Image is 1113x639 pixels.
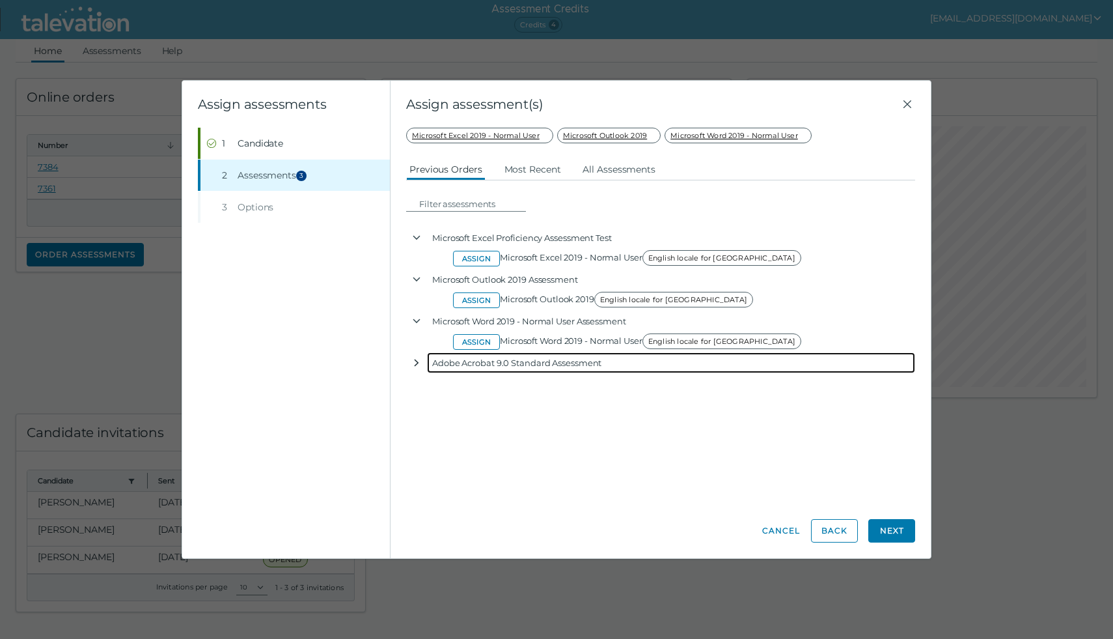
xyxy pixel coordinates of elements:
[579,157,659,180] button: All Assessments
[453,334,500,350] button: Assign
[198,96,326,112] clr-wizard-title: Assign assessments
[453,251,500,266] button: Assign
[414,196,526,212] input: Filter assessments
[296,171,307,181] span: 3
[642,250,801,266] span: English locale for [GEOGRAPHIC_DATA]
[762,519,801,543] button: Cancel
[557,128,661,143] span: Microsoft Outlook 2019
[811,519,858,543] button: Back
[238,169,310,182] span: Assessments
[500,335,805,346] span: Microsoft Word 2019 - Normal User
[406,128,553,143] span: Microsoft Excel 2019 - Normal User
[665,128,812,143] span: Microsoft Word 2019 - Normal User
[900,96,915,112] button: Close
[868,519,915,543] button: Next
[427,269,915,290] div: Microsoft Outlook 2019 Assessment
[406,157,486,180] button: Previous Orders
[500,294,757,304] span: Microsoft Outlook 2019
[594,292,753,307] span: English locale for [GEOGRAPHIC_DATA]
[200,160,390,191] button: 2Assessments3
[501,157,564,180] button: Most Recent
[427,227,915,248] div: Microsoft Excel Proficiency Assessment Test
[642,334,801,349] span: English locale for [GEOGRAPHIC_DATA]
[238,137,283,150] span: Candidate
[500,252,805,263] span: Microsoft Excel 2019 - Normal User
[406,96,900,112] span: Assign assessment(s)
[222,137,232,150] div: 1
[427,311,915,332] div: Microsoft Word 2019 - Normal User Assessment
[222,169,232,182] div: 2
[453,292,500,308] button: Assign
[427,352,915,373] div: Adobe Acrobat 9.0 Standard Assessment
[206,138,217,149] cds-icon: Completed
[198,128,390,223] nav: Wizard steps
[200,128,390,159] button: Completed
